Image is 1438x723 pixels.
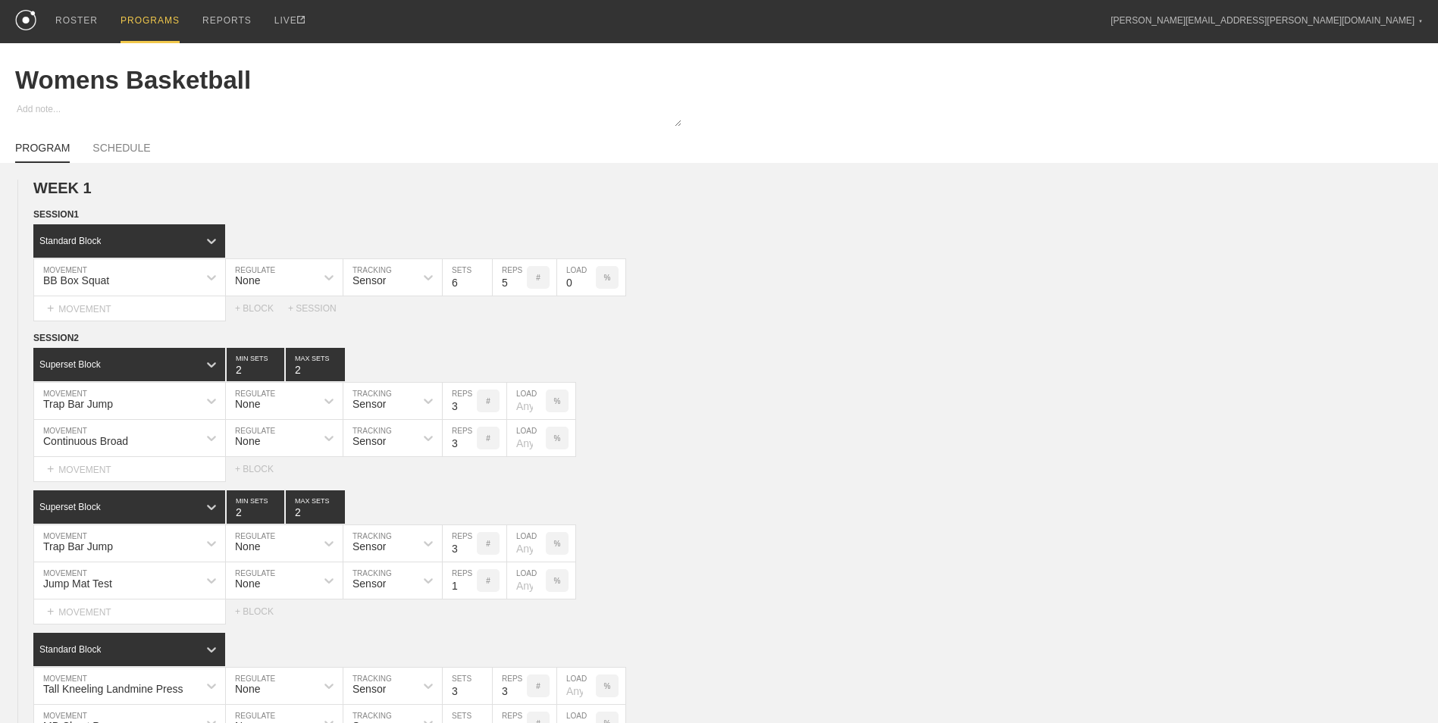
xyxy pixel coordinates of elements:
span: + [47,462,54,475]
div: Tall Kneeling Landmine Press [43,683,183,695]
span: SESSION 2 [33,333,79,343]
div: ▼ [1418,17,1423,26]
div: Jump Mat Test [43,577,112,590]
p: # [536,274,540,282]
p: % [554,397,561,405]
p: % [604,274,611,282]
div: None [235,577,260,590]
div: + BLOCK [235,303,288,314]
div: Standard Block [39,236,101,246]
input: None [286,348,345,381]
input: Any [557,259,596,296]
span: + [47,302,54,315]
div: Trap Bar Jump [43,540,113,552]
p: % [554,540,561,548]
div: Superset Block [39,502,101,512]
div: + BLOCK [235,464,288,474]
input: Any [507,525,546,562]
a: PROGRAM [15,142,70,163]
span: + [47,605,54,618]
div: None [235,274,260,286]
div: Sensor [352,683,386,695]
iframe: Chat Widget [1362,650,1438,723]
div: None [235,540,260,552]
input: Any [507,420,546,456]
div: Trap Bar Jump [43,398,113,410]
div: None [235,435,260,447]
div: Sensor [352,274,386,286]
input: Any [557,668,596,704]
div: Standard Block [39,644,101,655]
div: MOVEMENT [33,599,226,624]
span: SESSION 1 [33,209,79,220]
div: MOVEMENT [33,457,226,482]
p: % [554,434,561,443]
p: % [554,577,561,585]
p: # [486,397,490,405]
p: # [486,434,490,443]
input: Any [507,383,546,419]
div: BB Box Squat [43,274,109,286]
div: Superset Block [39,359,101,370]
a: SCHEDULE [92,142,150,161]
img: logo [15,10,36,30]
p: # [486,577,490,585]
div: Sensor [352,398,386,410]
div: + BLOCK [235,606,288,617]
div: None [235,683,260,695]
p: # [486,540,490,548]
p: # [536,682,540,690]
p: % [604,682,611,690]
div: Sensor [352,540,386,552]
div: Sensor [352,577,386,590]
div: None [235,398,260,410]
div: Sensor [352,435,386,447]
input: Any [507,562,546,599]
div: Continuous Broad [43,435,128,447]
div: + SESSION [288,303,349,314]
span: WEEK 1 [33,180,92,196]
input: None [286,490,345,524]
div: MOVEMENT [33,296,226,321]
